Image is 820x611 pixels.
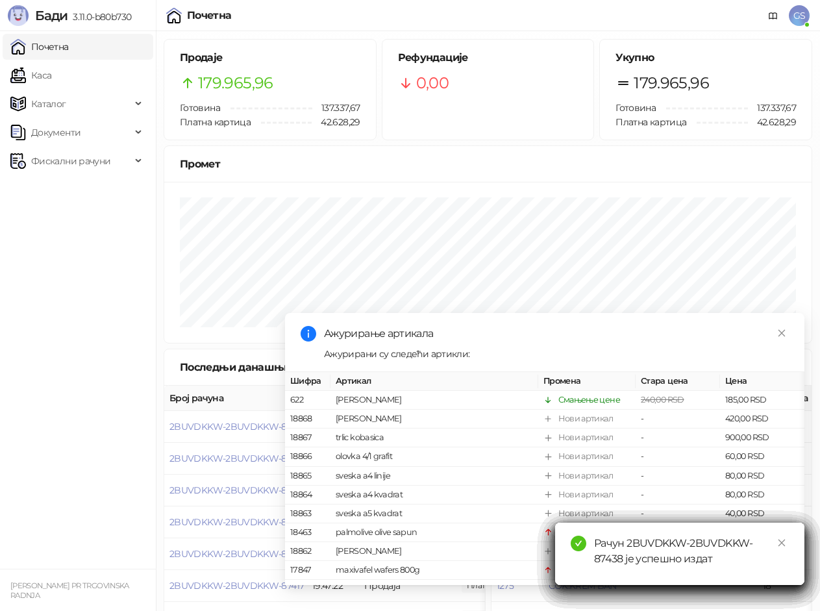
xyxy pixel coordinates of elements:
span: 42.628,29 [312,115,360,129]
th: Промена [538,372,636,391]
td: sveska a5 kvadrat [330,505,538,523]
button: 2BUVDKKW-2BUVDKKW-87420 [169,484,306,496]
td: 18463 [285,523,330,542]
a: Почетна [10,34,69,60]
td: - [636,447,720,466]
td: 18863 [285,505,330,523]
div: Ажурирани су следећи артикли: [324,347,789,361]
a: Каса [10,62,51,88]
button: 2BUVDKKW-2BUVDKKW-87418 [169,548,304,560]
th: Цена [720,372,804,391]
span: Платна картица [615,116,686,128]
td: sveska a4 kvadrat [330,486,538,505]
span: Фискални рачуни [31,148,110,174]
td: - [636,410,720,429]
th: Стара цена [636,372,720,391]
td: 60,00 RSD [720,447,804,466]
h5: Рефундације [398,50,578,66]
button: 2BUVDKKW-2BUVDKKW-87422 [169,421,306,432]
div: Ажурирање артикала [324,326,789,342]
td: 420,00 RSD [720,410,804,429]
div: Рачун 2BUVDKKW-2BUVDKKW-87438 је успешно издат [594,536,789,567]
div: Нови артикал [558,488,613,501]
td: GROZDJE [330,580,538,599]
div: Нови артикал [558,469,613,482]
td: olovka 4/1 grafit [330,447,538,466]
span: Готовина [180,102,220,114]
span: 137.337,67 [312,101,360,115]
td: 622 [285,391,330,410]
div: Промет [180,156,796,172]
td: - [636,486,720,505]
td: 18864 [285,486,330,505]
td: - [636,505,720,523]
td: 18862 [285,542,330,561]
td: 45 [285,580,330,599]
button: 2BUVDKKW-2BUVDKKW-87417 [169,580,304,592]
td: 18868 [285,410,330,429]
div: Нови артикал [558,412,613,425]
span: 240,00 RSD [641,395,684,405]
small: [PERSON_NAME] PR TRGOVINSKA RADNJA [10,581,129,600]
h5: Укупно [615,50,796,66]
span: 3.11.0-b80b730 [68,11,131,23]
span: Каталог [31,91,66,117]
th: Број рачуна [164,386,307,411]
td: 18867 [285,429,330,447]
td: sveska a4 linije [330,466,538,485]
th: Артикал [330,372,538,391]
span: Готовина [615,102,656,114]
h5: Продаје [180,50,360,66]
div: Последњи данашњи рачуни [180,359,352,375]
th: Шифра [285,372,330,391]
button: 2BUVDKKW-2BUVDKKW-87421 [169,453,304,464]
span: info-circle [301,326,316,342]
button: 2BUVDKKW-2BUVDKKW-87419 [169,516,304,528]
span: check-circle [571,536,586,551]
td: trlic kobasica [330,429,538,447]
span: close [777,538,786,547]
a: Документација [763,5,784,26]
td: 80,00 RSD [720,466,804,485]
td: 18865 [285,466,330,485]
td: maxivafel wafers 800g [330,561,538,580]
span: 42.628,29 [748,115,796,129]
span: 179.965,96 [634,71,709,95]
div: Нови артикал [558,450,613,463]
div: Почетна [187,10,232,21]
td: 900,00 RSD [720,429,804,447]
div: Смањење цене [558,393,620,406]
td: [PERSON_NAME] [330,391,538,410]
div: Нови артикал [558,507,613,520]
td: 80,00 RSD [720,486,804,505]
td: 17847 [285,561,330,580]
span: Документи [31,119,81,145]
td: 185,00 RSD [720,391,804,410]
td: 18866 [285,447,330,466]
a: Close [775,326,789,340]
span: close [777,329,786,338]
td: - [636,466,720,485]
td: - [636,429,720,447]
div: Нови артикал [558,431,613,444]
span: GS [789,5,810,26]
td: [PERSON_NAME] [330,410,538,429]
span: 137.337,67 [748,101,796,115]
td: palmolive olive sapun [330,523,538,542]
img: Logo [8,5,29,26]
span: Платна картица [180,116,251,128]
span: Бади [35,8,68,23]
span: 179.965,96 [198,71,273,95]
td: 40,00 RSD [720,505,804,523]
a: Close [775,536,789,550]
td: [PERSON_NAME] [330,542,538,561]
span: 0,00 [416,71,449,95]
